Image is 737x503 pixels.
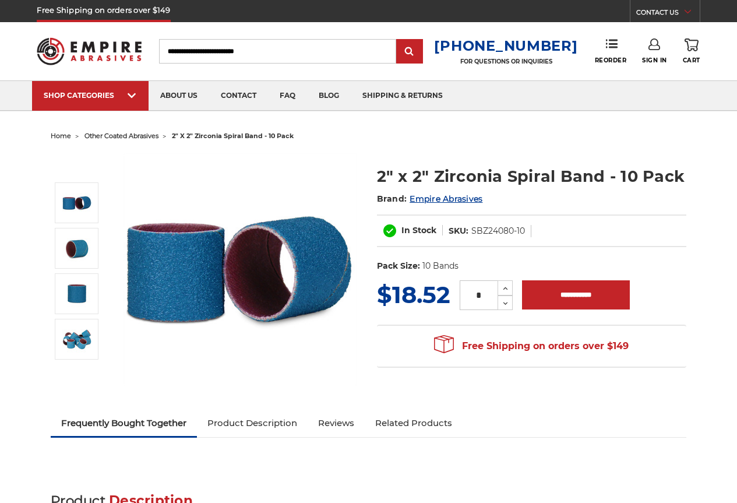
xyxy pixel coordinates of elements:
[62,279,91,308] img: 2" x 2" Spiral Bands Zirconia
[595,57,627,64] span: Reorder
[149,81,209,111] a: about us
[197,410,308,436] a: Product Description
[683,57,700,64] span: Cart
[51,132,71,140] a: home
[365,410,463,436] a: Related Products
[377,260,420,272] dt: Pack Size:
[434,37,577,54] a: [PHONE_NUMBER]
[51,410,197,436] a: Frequently Bought Together
[449,225,468,237] dt: SKU:
[595,38,627,64] a: Reorder
[84,132,158,140] a: other coated abrasives
[410,194,482,204] a: Empire Abrasives
[422,260,459,272] dd: 10 Bands
[683,38,700,64] a: Cart
[209,81,268,111] a: contact
[377,280,450,309] span: $18.52
[377,165,686,188] h1: 2" x 2" Zirconia Spiral Band - 10 Pack
[434,58,577,65] p: FOR QUESTIONS OR INQUIRIES
[642,57,667,64] span: Sign In
[471,225,525,237] dd: SBZ24080-10
[351,81,454,111] a: shipping & returns
[62,325,91,354] img: 2" x 2" Zirconia Spiral Bands
[308,410,365,436] a: Reviews
[398,40,421,64] input: Submit
[62,188,91,217] img: 2" x 2" Spiral Bands Zirconia Aluminum
[434,335,629,358] span: Free Shipping on orders over $149
[307,81,351,111] a: blog
[636,6,700,22] a: CONTACT US
[401,225,436,235] span: In Stock
[44,91,137,100] div: SHOP CATEGORIES
[37,31,141,72] img: Empire Abrasives
[268,81,307,111] a: faq
[172,132,294,140] span: 2" x 2" zirconia spiral band - 10 pack
[124,153,357,386] img: 2" x 2" Spiral Bands Zirconia Aluminum
[377,194,407,204] span: Brand:
[62,234,91,263] img: 2" x 2" Zirc Spiral Bands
